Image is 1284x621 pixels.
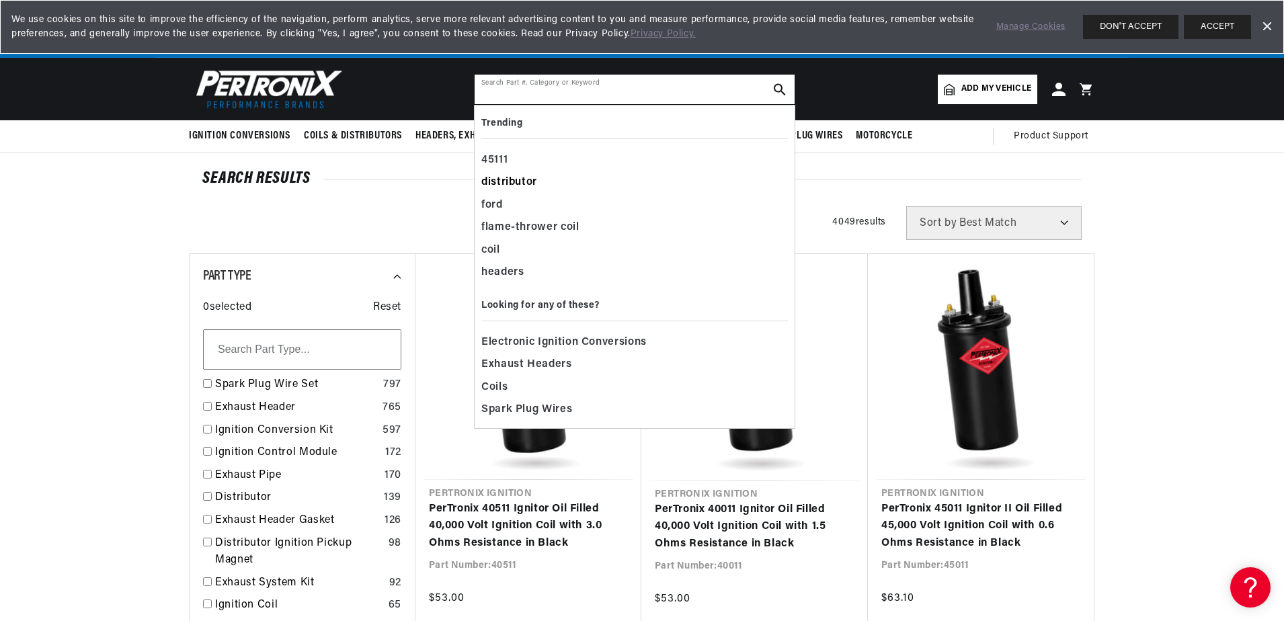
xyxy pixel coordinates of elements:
[1014,120,1095,153] summary: Product Support
[203,270,251,283] span: Part Type
[938,75,1037,104] a: Add my vehicle
[215,489,378,507] a: Distributor
[754,120,850,152] summary: Spark Plug Wires
[1014,129,1088,144] span: Product Support
[409,120,579,152] summary: Headers, Exhausts & Components
[189,129,290,143] span: Ignition Conversions
[215,512,379,530] a: Exhaust Header Gasket
[481,194,788,217] div: ford
[215,467,379,485] a: Exhaust Pipe
[429,501,628,552] a: PerTronix 40511 Ignitor Oil Filled 40,000 Volt Ignition Coil with 3.0 Ohms Resistance in Black
[481,261,788,284] div: headers
[389,575,401,592] div: 92
[481,171,788,194] div: distributor
[481,300,600,310] b: Looking for any of these?
[203,329,401,370] input: Search Part Type...
[481,356,572,374] span: Exhaust Headers
[11,13,977,41] span: We use cookies on this site to improve the efficiency of the navigation, perform analytics, serve...
[475,75,795,104] input: Search Part #, Category or Keyword
[385,444,401,462] div: 172
[202,172,1082,185] div: SEARCH RESULTS
[1184,15,1251,39] button: ACCEPT
[856,129,912,143] span: Motorcycle
[481,239,788,262] div: coil
[304,129,402,143] span: Coils & Distributors
[215,575,384,592] a: Exhaust System Kit
[481,333,647,352] span: Electronic Ignition Conversions
[1256,17,1277,37] a: Dismiss Banner
[215,376,378,394] a: Spark Plug Wire Set
[389,535,401,552] div: 98
[383,376,401,394] div: 797
[906,206,1082,240] select: Sort by
[920,218,957,229] span: Sort by
[373,299,401,317] span: Reset
[215,535,383,569] a: Distributor Ignition Pickup Magnet
[481,149,788,172] div: 45111
[881,501,1080,552] a: PerTronix 45011 Ignitor II Oil Filled 45,000 Volt Ignition Coil with 0.6 Ohms Resistance in Black
[215,444,380,462] a: Ignition Control Module
[383,399,401,417] div: 765
[385,467,401,485] div: 170
[832,217,886,227] span: 4049 results
[203,299,251,317] span: 0 selected
[631,29,696,39] a: Privacy Policy.
[297,120,409,152] summary: Coils & Distributors
[765,75,795,104] button: search button
[215,399,377,417] a: Exhaust Header
[189,120,297,152] summary: Ignition Conversions
[481,216,788,239] div: flame-thrower coil
[385,512,401,530] div: 126
[849,120,919,152] summary: Motorcycle
[189,66,344,112] img: Pertronix
[481,118,522,128] b: Trending
[481,378,508,397] span: Coils
[389,597,401,614] div: 65
[384,489,401,507] div: 139
[1083,15,1178,39] button: DON'T ACCEPT
[481,401,572,419] span: Spark Plug Wires
[215,422,377,440] a: Ignition Conversion Kit
[655,501,854,553] a: PerTronix 40011 Ignitor Oil Filled 40,000 Volt Ignition Coil with 1.5 Ohms Resistance in Black
[415,129,573,143] span: Headers, Exhausts & Components
[215,597,383,614] a: Ignition Coil
[383,422,401,440] div: 597
[961,83,1031,95] span: Add my vehicle
[996,20,1066,34] a: Manage Cookies
[761,129,843,143] span: Spark Plug Wires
